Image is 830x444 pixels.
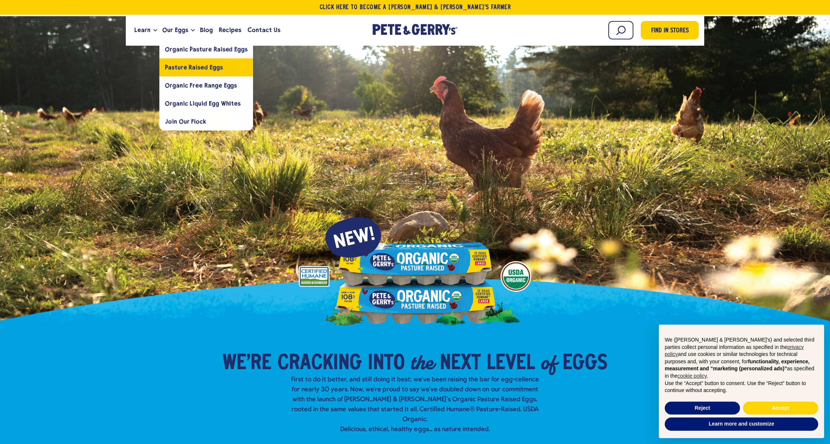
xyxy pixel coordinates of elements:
[651,26,689,36] span: Find in Stores
[245,20,283,40] a: Contact Us
[653,319,830,444] div: Notice
[165,100,241,107] span: Organic Liquid Egg Whites
[191,29,195,32] button: Open the dropdown menu for Our Eggs
[541,349,557,375] em: of
[411,349,434,375] em: the
[277,353,362,375] span: Cracking
[159,112,253,130] a: Join Our Flock
[159,76,253,94] a: Organic Free Range Eggs
[134,25,151,35] span: Learn
[159,40,253,58] a: Organic Pasture Raised Eggs
[743,402,818,415] button: Accept
[677,373,706,379] a: cookie policy
[131,20,153,40] a: Learn
[440,353,481,375] span: Next
[162,25,188,35] span: Our Eggs
[165,46,248,53] span: Organic Pasture Raised Eggs
[665,380,818,394] p: Use the “Accept” button to consent. Use the “Reject” button to continue without accepting.
[219,25,241,35] span: Recipes
[159,20,191,40] a: Our Eggs
[165,118,206,125] span: Join Our Flock
[222,353,272,375] span: We’re
[665,402,740,415] button: Reject
[153,29,157,32] button: Open the dropdown menu for Learn
[665,336,818,380] p: We ([PERSON_NAME] & [PERSON_NAME]'s) and selected third parties collect personal information as s...
[197,20,216,40] a: Blog
[563,353,608,375] span: Eggs​
[487,353,535,375] span: Level
[288,375,542,434] p: First to do it better, and still doing it best; we've been raising the bar for egg-cellence for n...
[665,417,818,431] button: Learn more and customize
[159,58,253,76] a: Pasture Raised Eggs
[608,21,633,39] input: Search
[368,353,405,375] span: into
[165,64,222,71] span: Pasture Raised Eggs
[200,25,213,35] span: Blog
[216,20,244,40] a: Recipes
[165,82,237,89] span: Organic Free Range Eggs
[641,21,699,39] a: Find in Stores
[159,94,253,112] a: Organic Liquid Egg Whites
[248,25,280,35] span: Contact Us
